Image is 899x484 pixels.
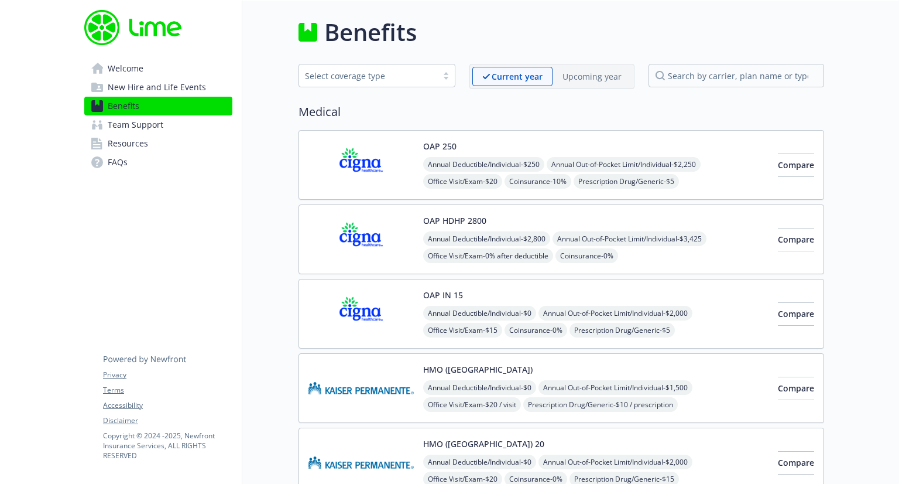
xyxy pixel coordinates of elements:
[778,308,814,319] span: Compare
[423,323,502,338] span: Office Visit/Exam - $15
[103,431,232,461] p: Copyright © 2024 - 2025 , Newfront Insurance Services, ALL RIGHTS RESERVED
[778,154,814,177] button: Compare
[423,438,544,450] button: HMO ([GEOGRAPHIC_DATA]) 20
[538,455,692,469] span: Annual Out-of-Pocket Limit/Individual - $2,000
[648,64,824,87] input: search by carrier, plan name or type
[569,323,675,338] span: Prescription Drug/Generic - $5
[84,134,232,153] a: Resources
[778,457,814,468] span: Compare
[305,70,431,82] div: Select coverage type
[298,103,824,121] h2: Medical
[103,370,232,380] a: Privacy
[423,157,544,172] span: Annual Deductible/Individual - $250
[538,306,692,321] span: Annual Out-of-Pocket Limit/Individual - $2,000
[108,153,128,172] span: FAQs
[547,157,701,172] span: Annual Out-of-Pocket Limit/Individual - $2,250
[574,174,679,189] span: Prescription Drug/Generic - $5
[108,59,143,78] span: Welcome
[84,115,232,134] a: Team Support
[308,214,414,264] img: CIGNA carrier logo
[778,377,814,400] button: Compare
[108,78,206,97] span: New Hire and Life Events
[108,115,163,134] span: Team Support
[84,153,232,172] a: FAQs
[324,15,417,50] h1: Benefits
[492,70,543,83] p: Current year
[778,302,814,326] button: Compare
[778,159,814,171] span: Compare
[308,363,414,413] img: Kaiser Permanente Insurance Company carrier logo
[103,400,232,411] a: Accessibility
[423,231,550,246] span: Annual Deductible/Individual - $2,800
[562,70,622,83] p: Upcoming year
[423,306,536,321] span: Annual Deductible/Individual - $0
[423,174,502,189] span: Office Visit/Exam - $20
[423,140,457,152] button: OAP 250
[538,380,692,395] span: Annual Out-of-Pocket Limit/Individual - $1,500
[103,415,232,426] a: Disclaimer
[555,248,618,263] span: Coinsurance - 0%
[778,383,814,394] span: Compare
[778,228,814,251] button: Compare
[778,234,814,245] span: Compare
[308,140,414,190] img: CIGNA carrier logo
[423,248,553,263] span: Office Visit/Exam - 0% after deductible
[308,289,414,339] img: CIGNA carrier logo
[84,78,232,97] a: New Hire and Life Events
[778,451,814,475] button: Compare
[523,397,678,412] span: Prescription Drug/Generic - $10 / prescription
[505,323,567,338] span: Coinsurance - 0%
[505,174,571,189] span: Coinsurance - 10%
[108,97,139,115] span: Benefits
[553,231,706,246] span: Annual Out-of-Pocket Limit/Individual - $3,425
[423,289,463,301] button: OAP IN 15
[108,134,148,153] span: Resources
[84,97,232,115] a: Benefits
[423,455,536,469] span: Annual Deductible/Individual - $0
[103,385,232,396] a: Terms
[84,59,232,78] a: Welcome
[423,363,533,376] button: HMO ([GEOGRAPHIC_DATA])
[423,397,521,412] span: Office Visit/Exam - $20 / visit
[423,380,536,395] span: Annual Deductible/Individual - $0
[423,214,486,227] button: OAP HDHP 2800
